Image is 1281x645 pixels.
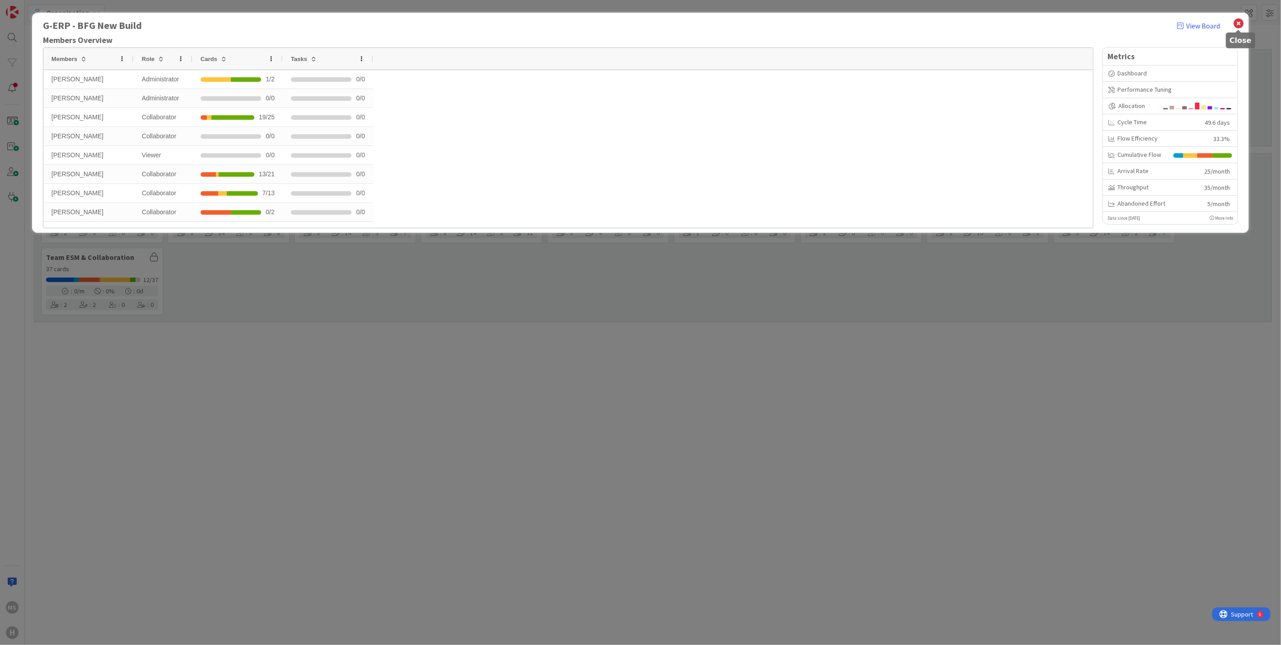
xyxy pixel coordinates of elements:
[1108,166,1197,176] div: Arrival Rate
[43,20,1177,31] b: G-ERP - BFG New Build
[259,108,275,126] div: 19/25
[43,203,134,221] div: [PERSON_NAME]
[1108,183,1197,192] div: Throughput
[266,71,274,88] div: 1/2
[43,89,134,108] div: [PERSON_NAME]
[52,56,77,62] span: Members
[134,184,192,202] div: Collaborator
[43,108,134,127] div: [PERSON_NAME]
[43,222,134,240] div: 文 lin
[1210,215,1233,221] p: More Info
[356,146,365,164] span: 0 / 0
[43,70,134,89] div: [PERSON_NAME]
[356,165,365,183] span: 0 / 0
[134,222,192,240] div: Viewer
[1108,101,1158,111] div: Allocation
[356,203,365,221] span: 0 / 0
[1108,134,1206,143] div: Flow Efficiency
[43,127,134,146] div: [PERSON_NAME]
[1177,20,1220,31] a: View Board
[1107,215,1140,221] p: Data since [DATE]
[266,127,274,145] div: 0/0
[134,108,192,127] div: Collaborator
[356,71,365,88] span: 0 / 0
[259,165,275,183] div: 13/21
[266,146,274,164] div: 0/0
[1108,85,1232,94] div: Performance Tuning
[1107,50,1233,62] span: Metrics
[134,146,192,165] div: Viewer
[47,4,49,11] div: 9
[356,222,365,240] span: 0 / 0
[1229,36,1252,45] h5: Close
[1108,150,1169,160] div: Cumulative Flow
[1205,118,1230,127] div: 49.6 days
[43,146,134,165] div: [PERSON_NAME]
[356,184,365,202] span: 0 / 0
[356,108,365,126] span: 0 / 0
[266,89,274,107] div: 0/0
[134,203,192,221] div: Collaborator
[201,56,217,62] span: Cards
[1207,199,1230,209] div: 5/month
[263,184,275,202] div: 7/13
[43,165,134,184] div: [PERSON_NAME]
[134,89,192,108] div: Administrator
[1204,166,1230,176] div: 25/month
[142,56,155,62] span: Role
[134,127,192,146] div: Collaborator
[43,36,1093,45] h2: Members Overview
[356,89,365,107] span: 0 / 0
[266,222,274,240] div: 0/0
[1204,183,1230,193] div: 35/month
[43,184,134,202] div: [PERSON_NAME]
[134,70,192,89] div: Administrator
[19,1,41,12] span: Support
[291,56,307,62] span: Tasks
[356,127,365,145] span: 0 / 0
[266,203,274,221] div: 0/2
[1213,134,1230,144] div: 33.3 %
[1108,118,1198,127] div: Cycle Time
[1108,199,1201,208] div: Abandoned Effort
[1108,69,1232,78] div: Dashboard
[134,165,192,184] div: Collaborator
